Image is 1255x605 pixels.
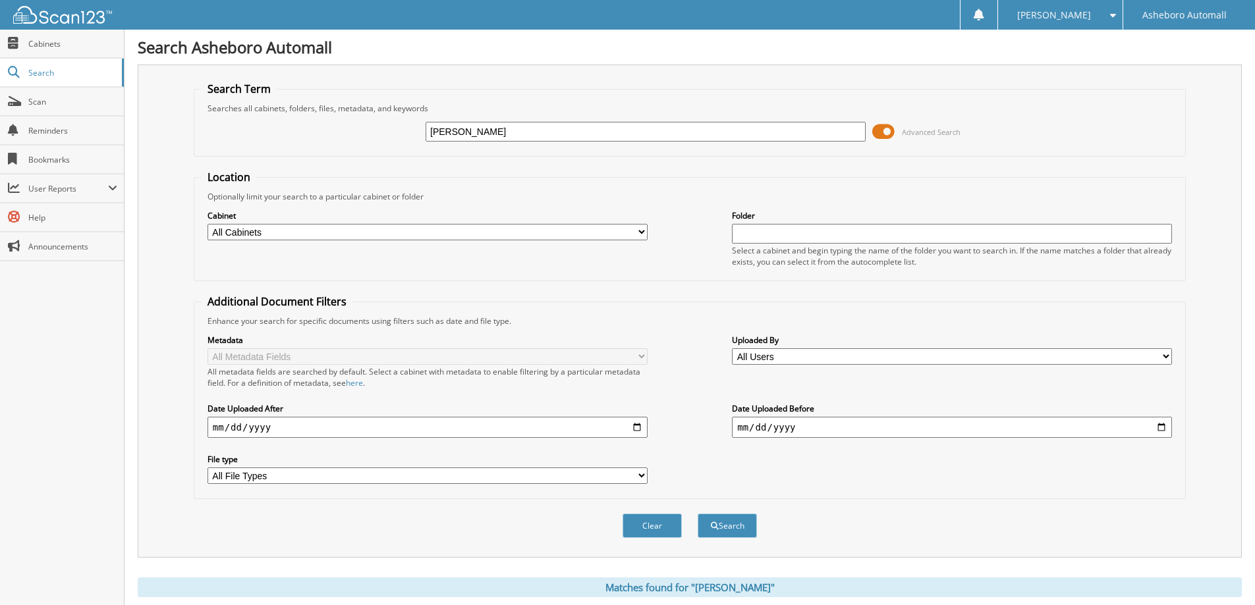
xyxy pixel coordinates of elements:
[208,417,648,438] input: start
[732,210,1172,221] label: Folder
[1017,11,1091,19] span: [PERSON_NAME]
[208,334,648,346] label: Metadata
[28,241,117,252] span: Announcements
[208,454,648,465] label: File type
[208,403,648,414] label: Date Uploaded After
[28,96,117,107] span: Scan
[208,366,648,388] div: All metadata fields are searched by default. Select a cabinet with metadata to enable filtering b...
[28,67,115,78] span: Search
[201,103,1179,114] div: Searches all cabinets, folders, files, metadata, and keywords
[28,38,117,49] span: Cabinets
[28,183,108,194] span: User Reports
[208,210,648,221] label: Cabinet
[201,191,1179,202] div: Optionally limit your search to a particular cabinet or folder
[201,170,257,184] legend: Location
[902,127,961,137] span: Advanced Search
[732,334,1172,346] label: Uploaded By
[698,513,757,538] button: Search
[732,245,1172,267] div: Select a cabinet and begin typing the name of the folder you want to search in. If the name match...
[138,36,1242,58] h1: Search Asheboro Automall
[623,513,682,538] button: Clear
[201,82,277,96] legend: Search Term
[28,212,117,223] span: Help
[201,294,353,309] legend: Additional Document Filters
[732,403,1172,414] label: Date Uploaded Before
[1142,11,1227,19] span: Asheboro Automall
[138,577,1242,597] div: Matches found for "[PERSON_NAME]"
[28,154,117,165] span: Bookmarks
[732,417,1172,438] input: end
[346,377,363,388] a: here
[28,125,117,136] span: Reminders
[201,315,1179,327] div: Enhance your search for specific documents using filters such as date and file type.
[13,6,112,24] img: scan123-logo-white.svg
